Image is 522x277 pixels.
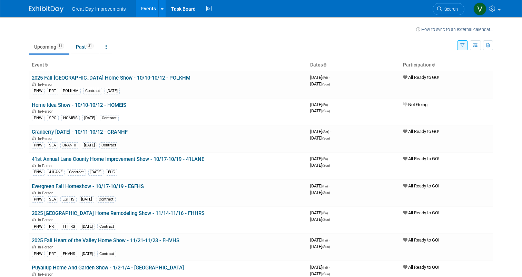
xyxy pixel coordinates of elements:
[329,156,330,161] span: -
[38,136,56,141] span: In-Person
[47,88,58,94] div: PRT
[61,251,77,257] div: FHVHS
[38,191,56,195] span: In-Person
[32,218,36,221] img: In-Person Event
[29,40,69,53] a: Upcoming11
[329,75,330,80] span: -
[47,169,65,175] div: 41LANE
[442,7,458,12] span: Search
[47,115,59,121] div: SPO
[105,88,120,94] div: [DATE]
[310,210,330,215] span: [DATE]
[88,169,104,175] div: [DATE]
[329,183,330,188] span: -
[307,59,400,71] th: Dates
[97,251,116,257] div: Contract
[310,108,330,113] span: [DATE]
[473,2,486,16] img: Virginia Mehlhoff
[322,218,330,222] span: (Sun)
[310,183,330,188] span: [DATE]
[310,237,330,243] span: [DATE]
[83,88,102,94] div: Contract
[61,115,80,121] div: HOMEIS
[322,245,330,249] span: (Sun)
[32,82,36,86] img: In-Person Event
[71,40,99,53] a: Past31
[106,169,117,175] div: EUG
[403,265,439,270] span: All Ready to GO!
[29,6,63,13] img: ExhibitDay
[32,129,128,135] a: Cranberry [DATE] - 10/11-10/12 - CRANHF
[38,245,56,249] span: In-Person
[99,142,118,148] div: Contract
[322,157,328,161] span: (Fri)
[82,115,97,121] div: [DATE]
[310,190,330,195] span: [DATE]
[38,164,56,168] span: In-Person
[38,272,56,277] span: In-Person
[60,196,77,203] div: EGFHS
[32,272,36,276] img: In-Person Event
[80,251,95,257] div: [DATE]
[416,27,493,32] a: How to sync to an external calendar...
[310,135,330,141] span: [DATE]
[32,109,36,113] img: In-Person Event
[32,164,36,167] img: In-Person Event
[61,224,77,230] div: FHHRS
[322,238,328,242] span: (Fri)
[329,265,330,270] span: -
[322,76,328,80] span: (Fri)
[403,75,439,80] span: All Ready to GO!
[310,244,330,249] span: [DATE]
[322,109,330,113] span: (Sun)
[322,164,330,167] span: (Sun)
[86,43,94,49] span: 31
[310,102,330,107] span: [DATE]
[310,156,330,161] span: [DATE]
[32,265,184,271] a: Puyallup Home And Garden Show - 1/2-1/4 - [GEOGRAPHIC_DATA]
[32,156,204,162] a: 41st Annual Lane County Home Improvement Show - 10/17-10/19 - 41LANE
[97,196,116,203] div: Contract
[32,183,144,189] a: Evergreen Fall Homeshow - 10/17-10/19 - EGFHS
[322,103,328,107] span: (Fri)
[322,191,330,195] span: (Sun)
[433,3,464,15] a: Search
[322,184,328,188] span: (Fri)
[403,237,439,243] span: All Ready to GO!
[330,129,331,134] span: -
[403,210,439,215] span: All Ready to GO!
[403,156,439,161] span: All Ready to GO!
[310,129,331,134] span: [DATE]
[32,191,36,194] img: In-Person Event
[97,224,116,230] div: Contract
[322,136,330,140] span: (Sun)
[67,169,86,175] div: Contract
[32,245,36,248] img: In-Person Event
[310,265,330,270] span: [DATE]
[82,142,97,148] div: [DATE]
[403,183,439,188] span: All Ready to GO!
[310,75,330,80] span: [DATE]
[32,88,45,94] div: PNW
[79,196,94,203] div: [DATE]
[323,62,326,68] a: Sort by Start Date
[44,62,48,68] a: Sort by Event Name
[32,115,45,121] div: PNW
[32,102,126,108] a: Home Idea Show - 10/10-10/12 - HOMEIS
[403,102,427,107] span: Not Going
[32,196,45,203] div: PNW
[32,169,45,175] div: PNW
[322,130,329,134] span: (Sat)
[310,163,330,168] span: [DATE]
[32,75,190,81] a: 2025 Fall [GEOGRAPHIC_DATA] Home Show - 10/10-10/12 - POLKHM
[322,266,328,269] span: (Fri)
[329,102,330,107] span: -
[32,224,45,230] div: PNW
[47,224,58,230] div: PRT
[329,210,330,215] span: -
[322,82,330,86] span: (Sun)
[38,82,56,87] span: In-Person
[32,142,45,148] div: PNW
[32,237,179,244] a: 2025 Fall Heart of the Valley Home Show - 11/21-11/23 - FHVHS
[310,81,330,86] span: [DATE]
